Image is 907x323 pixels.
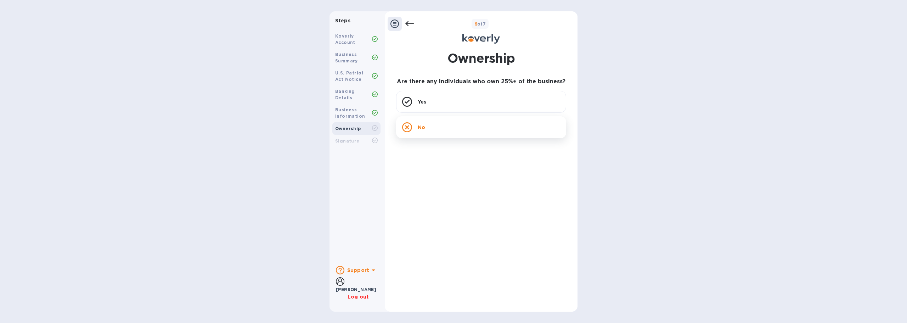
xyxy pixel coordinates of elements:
[335,18,350,23] b: Steps
[474,21,486,27] b: of 7
[347,267,369,273] b: Support
[348,294,369,300] u: Log out
[335,89,355,100] b: Banking Details
[335,138,360,144] b: Signature
[418,98,426,105] p: Yes
[336,287,376,292] b: [PERSON_NAME]
[335,107,365,119] b: Business Information
[396,78,566,85] h3: Are there any individuals who own 25%+ of the business?
[335,70,364,82] b: U.S. Patriot Act Notice
[418,124,425,131] p: No
[335,126,361,131] b: Ownership
[474,21,477,27] span: 6
[447,49,515,67] h1: Ownership
[335,33,355,45] b: Koverly Account
[335,52,358,63] b: Business Summary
